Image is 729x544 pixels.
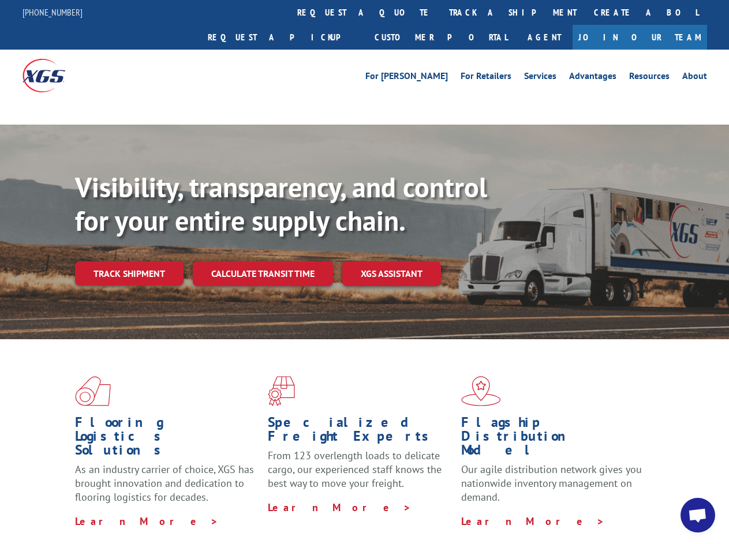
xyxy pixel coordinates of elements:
a: Calculate transit time [193,261,333,286]
span: Our agile distribution network gives you nationwide inventory management on demand. [461,463,642,504]
h1: Flagship Distribution Model [461,415,645,463]
h1: Specialized Freight Experts [268,415,452,449]
a: For Retailers [461,72,511,84]
b: Visibility, transparency, and control for your entire supply chain. [75,169,487,238]
a: Track shipment [75,261,184,286]
img: xgs-icon-focused-on-flooring-red [268,376,295,406]
a: XGS ASSISTANT [342,261,441,286]
a: Learn More > [461,515,605,528]
a: Agent [516,25,573,50]
a: Advantages [569,72,616,84]
a: Customer Portal [366,25,516,50]
a: Join Our Team [573,25,707,50]
a: Resources [629,72,670,84]
p: From 123 overlength loads to delicate cargo, our experienced staff knows the best way to move you... [268,449,452,500]
a: Learn More > [75,515,219,528]
span: As an industry carrier of choice, XGS has brought innovation and dedication to flooring logistics... [75,463,254,504]
a: Learn More > [268,501,412,514]
a: Services [524,72,556,84]
a: About [682,72,707,84]
img: xgs-icon-flagship-distribution-model-red [461,376,501,406]
a: Request a pickup [199,25,366,50]
a: [PHONE_NUMBER] [23,6,83,18]
a: Open chat [681,498,715,532]
img: xgs-icon-total-supply-chain-intelligence-red [75,376,111,406]
h1: Flooring Logistics Solutions [75,415,259,463]
a: For [PERSON_NAME] [365,72,448,84]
